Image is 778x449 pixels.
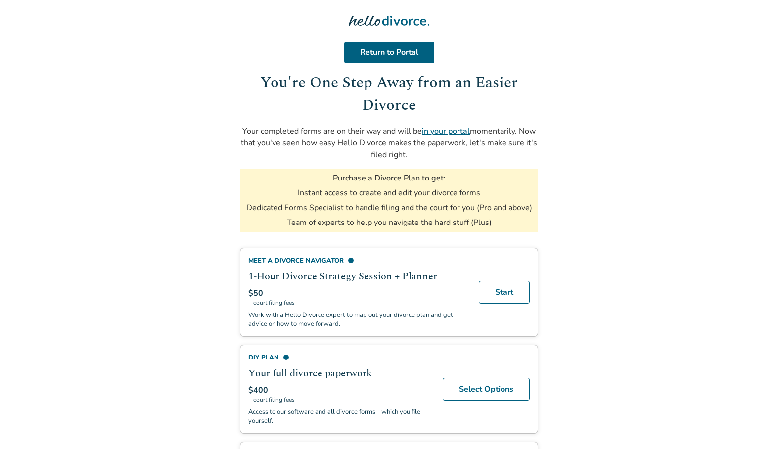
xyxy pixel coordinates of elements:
a: in your portal [422,126,470,136]
a: Return to Portal [344,42,434,63]
h3: Purchase a Divorce Plan to get: [333,173,446,183]
h2: Your full divorce paperwork [248,366,431,381]
div: DIY Plan [248,353,431,362]
a: Start [479,281,530,304]
a: Select Options [443,378,530,401]
span: + court filing fees [248,299,467,307]
li: Dedicated Forms Specialist to handle filing and the court for you (Pro and above) [246,202,532,213]
li: Team of experts to help you navigate the hard stuff (Plus) [287,217,492,228]
span: info [283,354,289,360]
h1: You're One Step Away from an Easier Divorce [240,71,538,117]
p: Access to our software and all divorce forms - which you file yourself. [248,407,431,425]
span: info [348,257,354,264]
span: + court filing fees [248,396,431,404]
span: $400 [248,385,268,396]
span: $50 [248,288,263,299]
h2: 1-Hour Divorce Strategy Session + Planner [248,269,467,284]
div: Meet a divorce navigator [248,256,467,265]
p: Your completed forms are on their way and will be momentarily. Now that you've seen how easy Hell... [240,125,538,161]
p: Work with a Hello Divorce expert to map out your divorce plan and get advice on how to move forward. [248,311,467,328]
li: Instant access to create and edit your divorce forms [298,187,480,198]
